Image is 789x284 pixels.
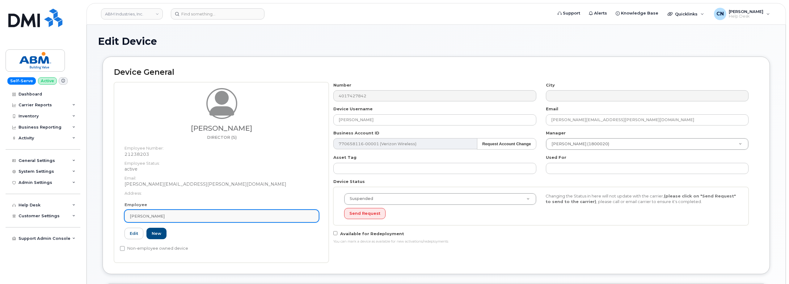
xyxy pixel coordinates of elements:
[546,138,748,150] a: [PERSON_NAME] (1800020)
[482,142,531,146] strong: Request Account Change
[124,210,319,222] a: [PERSON_NAME]
[146,228,167,239] a: New
[124,166,319,172] dd: active
[344,208,386,219] button: Send Request
[124,202,147,208] label: Employee
[130,213,165,219] span: [PERSON_NAME]
[333,130,379,136] label: Business Account ID
[340,231,404,236] span: Available for Redeployment
[333,106,373,112] label: Device Username
[546,82,555,88] label: City
[124,125,319,132] h3: [PERSON_NAME]
[548,141,609,147] span: [PERSON_NAME] (1800020)
[124,142,319,151] dt: Employee Number:
[346,196,373,201] span: Suspended
[98,36,774,47] h1: Edit Device
[120,246,125,251] input: Non-employee owned device
[333,155,357,160] label: Asset Tag
[546,106,558,112] label: Email
[120,245,188,252] label: Non-employee owned device
[333,179,365,184] label: Device Status
[333,231,337,235] input: Available for Redeployment
[546,130,566,136] label: Manager
[124,151,319,157] dd: 21238203
[124,157,319,166] dt: Employee Status:
[477,138,536,150] button: Request Account Change
[344,193,536,205] a: Suspended
[124,228,143,239] a: Edit
[333,82,351,88] label: Number
[124,187,319,196] dt: Address:
[207,135,237,140] span: Job title
[124,181,319,187] dd: [PERSON_NAME][EMAIL_ADDRESS][PERSON_NAME][DOMAIN_NAME]
[333,239,749,244] div: You can mark a device as available for new activations/redeployments
[124,172,319,181] dt: Email:
[546,155,566,160] label: Used For
[114,68,758,77] h2: Device General
[541,193,742,205] div: Changing the Status in here will not update with the carrier, , please call or email carrier to e...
